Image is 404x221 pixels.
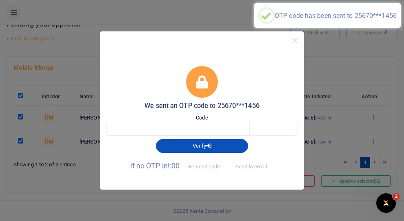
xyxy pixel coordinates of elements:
div: OTP code has been sent to 25670***1456 [275,12,397,20]
label: Code [196,114,208,122]
button: Verify [156,139,248,153]
iframe: Intercom live chat [376,193,396,213]
span: 2 [393,193,400,200]
span: !:00 [168,161,180,170]
button: Close [289,35,301,46]
span: If no OTP in [130,161,227,170]
h5: We sent an OTP code to 25670***1456 [107,102,297,110]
